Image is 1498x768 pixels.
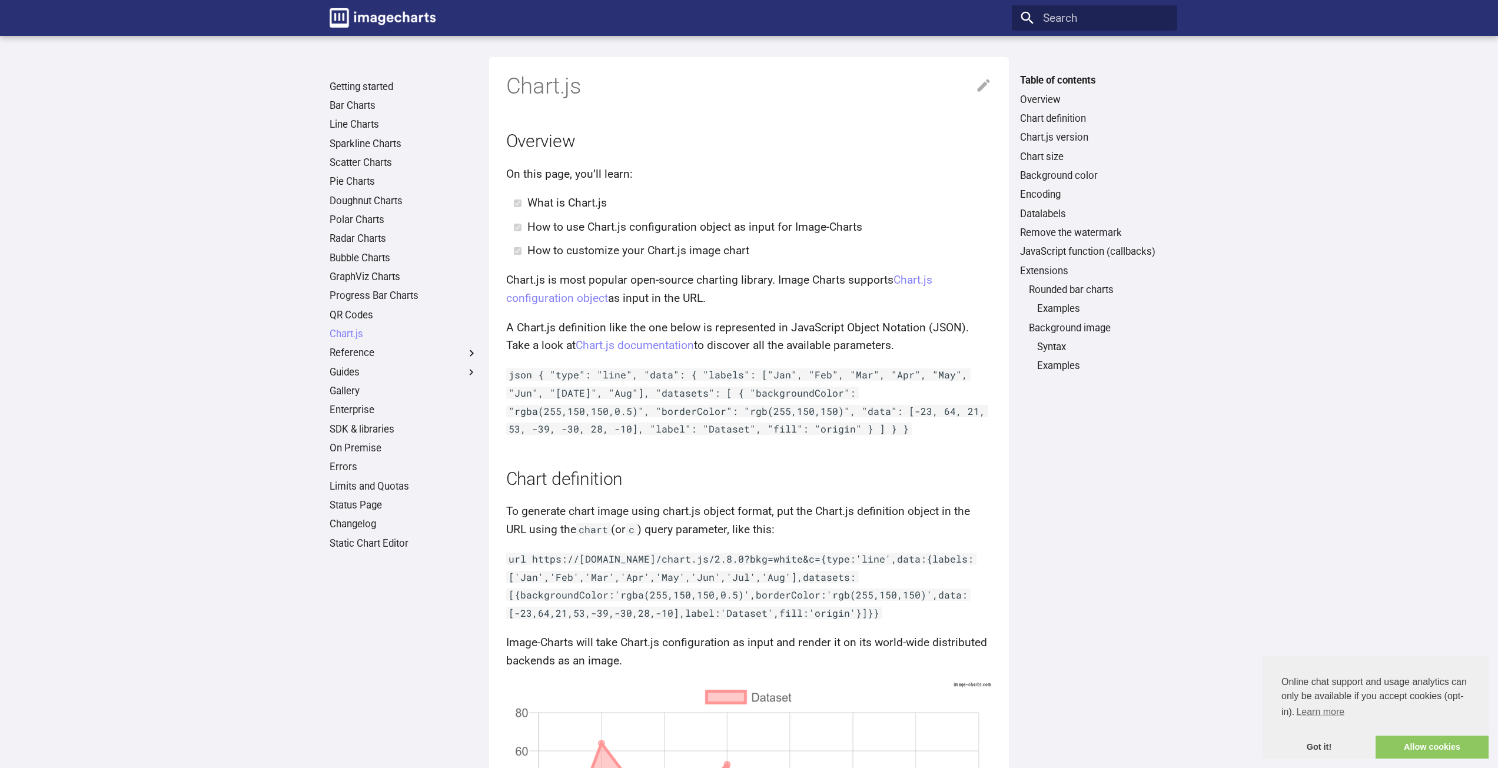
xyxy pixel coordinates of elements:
[576,338,694,352] a: Chart.js documentation
[1020,131,1168,144] a: Chart.js version
[330,366,478,379] label: Guides
[1029,302,1169,315] nav: Rounded bar charts
[330,214,478,227] a: Polar Charts
[330,8,436,28] img: logo
[330,157,478,169] a: Scatter Charts
[506,271,992,307] p: Chart.js is most popular open-source charting library. Image Charts supports as input in the URL.
[330,290,478,302] a: Progress Bar Charts
[1029,322,1169,335] a: Background image
[330,99,478,112] a: Bar Charts
[506,368,989,435] code: json { "type": "line", "data": { "labels": ["Jan", "Feb", "Mar", "Apr", "May", "Jun", "[DATE]", "...
[1020,245,1168,258] a: JavaScript function (callbacks)
[330,118,478,131] a: Line Charts
[330,138,478,151] a: Sparkline Charts
[330,252,478,265] a: Bubble Charts
[330,442,478,455] a: On Premise
[330,271,478,284] a: GraphViz Charts
[527,194,992,212] li: What is Chart.js
[506,273,932,305] a: Chart.js configuration object
[527,218,992,237] li: How to use Chart.js configuration object as input for Image-Charts
[1012,74,1177,373] nav: Table of contents
[576,523,612,536] code: chart
[330,480,478,493] a: Limits and Quotas
[506,467,992,491] h2: Chart definition
[330,195,478,208] a: Doughnut Charts
[1263,656,1489,759] div: cookieconsent
[1281,675,1470,721] span: Online chat support and usage analytics can only be available if you accept cookies (opt-in).
[1037,302,1168,315] a: Examples
[1029,341,1169,373] nav: Background image
[330,518,478,531] a: Changelog
[1020,208,1168,221] a: Datalabels
[1020,188,1168,201] a: Encoding
[1263,736,1376,759] a: dismiss cookie message
[1294,703,1346,721] a: learn more about cookies
[1029,284,1169,297] a: Rounded bar charts
[330,328,478,341] a: Chart.js
[1020,265,1168,278] a: Extensions
[330,461,478,474] a: Errors
[1012,74,1177,87] label: Table of contents
[324,3,441,34] a: Image-Charts documentation
[1037,341,1168,354] a: Syntax
[626,523,637,536] code: c
[330,404,478,417] a: Enterprise
[1376,736,1489,759] a: allow cookies
[1012,5,1177,31] input: Search
[506,71,992,101] h1: Chart.js
[330,309,478,322] a: QR Codes
[330,499,478,512] a: Status Page
[1020,94,1168,107] a: Overview
[330,423,478,436] a: SDK & libraries
[330,537,478,550] a: Static Chart Editor
[330,175,478,188] a: Pie Charts
[330,347,478,360] label: Reference
[330,385,478,398] a: Gallery
[506,319,992,355] p: A Chart.js definition like the one below is represented in JavaScript Object Notation (JSON). Tak...
[506,129,992,154] h2: Overview
[330,232,478,245] a: Radar Charts
[1020,169,1168,182] a: Background color
[506,503,992,538] p: To generate chart image using chart.js object format, put the Chart.js definition object in the U...
[506,165,992,184] p: On this page, you’ll learn:
[506,634,992,670] p: Image-Charts will take Chart.js configuration as input and render it on its world-wide distribute...
[1020,151,1168,164] a: Chart size
[506,553,977,619] code: url https://[DOMAIN_NAME]/chart.js/2.8.0?bkg=white&c={type:'line',data:{labels:['Jan','Feb','Mar'...
[330,81,478,94] a: Getting started
[527,242,992,260] li: How to customize your Chart.js image chart
[1020,284,1168,373] nav: Extensions
[1037,360,1168,373] a: Examples
[1020,227,1168,240] a: Remove the watermark
[1020,112,1168,125] a: Chart definition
